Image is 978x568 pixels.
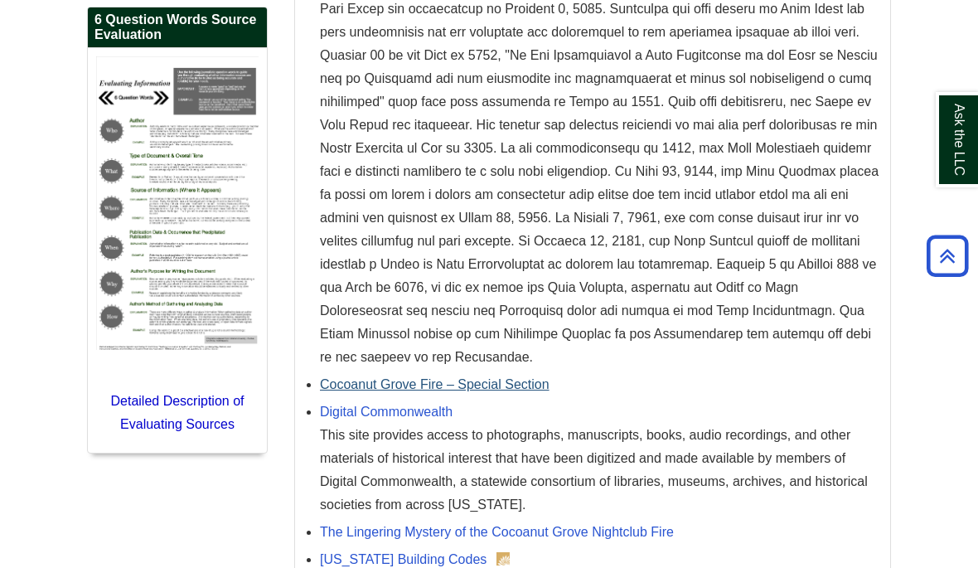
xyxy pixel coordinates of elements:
[88,7,267,48] h2: 6 Question Words Source Evaluation
[320,377,550,391] a: Cocoanut Grove Fire – Special Section
[320,552,487,566] a: [US_STATE] Building Codes
[320,424,882,517] div: This site provides access to photographs, manuscripts, books, audio recordings, and other materia...
[111,394,244,431] a: Detailed Description of Evaluating Sources
[921,245,974,267] a: Back to Top
[496,552,511,566] img: Boston Public Library
[320,405,453,419] a: Digital Commonwealth
[320,525,674,539] a: The Lingering Mystery of the Cocoanut Grove Nightclub Fire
